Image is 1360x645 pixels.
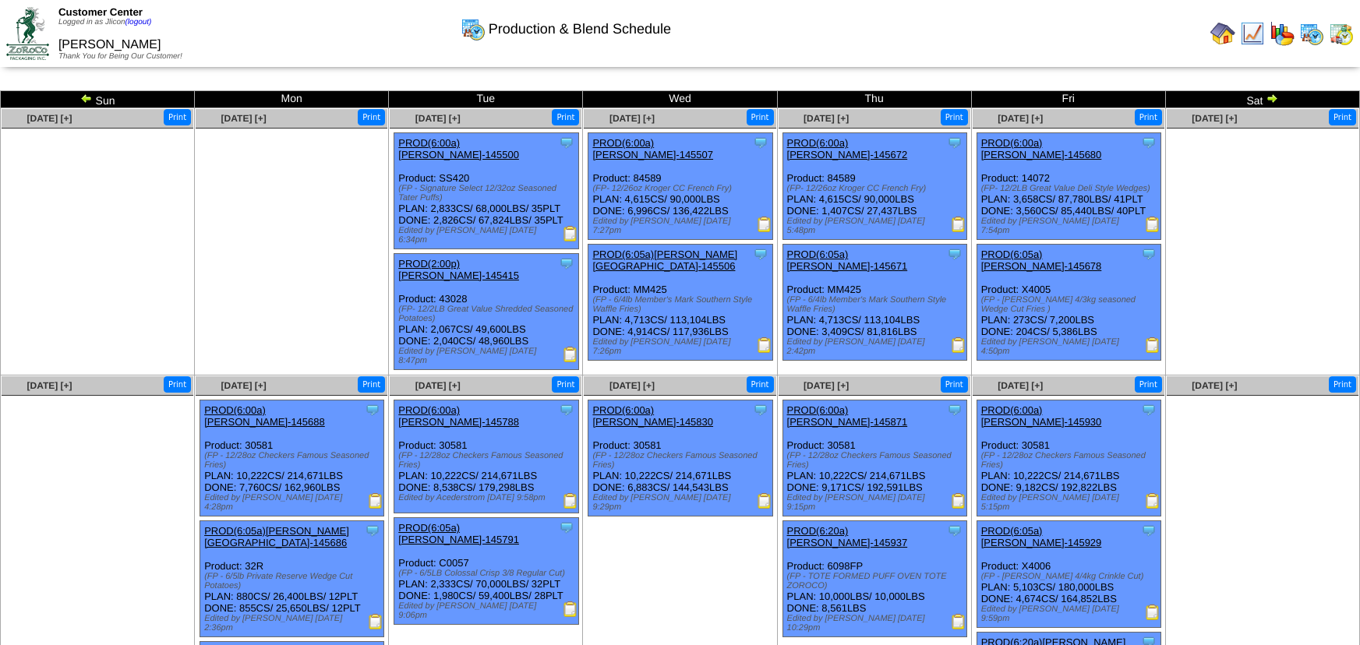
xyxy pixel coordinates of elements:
[559,402,574,418] img: Tooltip
[977,245,1160,361] div: Product: X4005 PLAN: 273CS / 7,200LBS DONE: 204CS / 5,386LBS
[204,451,383,470] div: (FP - 12/28oz Checkers Famous Seasoned Fries)
[951,337,966,353] img: Production Report
[1329,376,1356,393] button: Print
[804,380,849,391] a: [DATE] [+]
[195,91,389,108] td: Mon
[981,217,1160,235] div: Edited by [PERSON_NAME] [DATE] 7:54pm
[947,523,963,538] img: Tooltip
[981,525,1102,548] a: PROD(6:05a)[PERSON_NAME]-145929
[782,521,966,637] div: Product: 6098FP PLAN: 10,000LBS / 10,000LBS DONE: 8,561LBS
[200,400,384,516] div: Product: 30581 PLAN: 10,222CS / 214,671LBS DONE: 7,760CS / 162,960LBS
[394,518,578,625] div: Product: C0057 PLAN: 2,333CS / 70,000LBS / 32PLT DONE: 1,980CS / 59,400LBS / 28PLT
[782,133,966,240] div: Product: 84589 PLAN: 4,615CS / 90,000LBS DONE: 1,407CS / 27,437LBS
[787,248,908,272] a: PROD(6:05a)[PERSON_NAME]-145671
[1192,380,1237,391] a: [DATE] [+]
[204,525,349,548] a: PROD(6:05a)[PERSON_NAME][GEOGRAPHIC_DATA]-145686
[947,402,963,418] img: Tooltip
[592,217,772,235] div: Edited by [PERSON_NAME] [DATE] 7:27pm
[941,109,968,125] button: Print
[583,91,777,108] td: Wed
[1141,402,1157,418] img: Tooltip
[26,380,72,391] a: [DATE] [+]
[1141,523,1157,538] img: Tooltip
[398,305,578,323] div: (FP- 12/2LB Great Value Shredded Seasoned Potatoes)
[563,226,578,241] img: Production Report
[782,245,966,361] div: Product: MM425 PLAN: 4,713CS / 113,104LBS DONE: 3,409CS / 81,816LBS
[1141,246,1157,262] img: Tooltip
[6,7,49,59] img: ZoRoCo_Logo(Green%26Foil)%20jpg.webp
[787,295,966,314] div: (FP - 6/4lb Member's Mark Southern Style Waffle Fries)
[58,52,182,61] span: Thank You for Being Our Customer!
[941,376,968,393] button: Print
[981,337,1160,356] div: Edited by [PERSON_NAME] [DATE] 4:50pm
[592,404,713,428] a: PROD(6:00a)[PERSON_NAME]-145830
[998,113,1043,124] a: [DATE] [+]
[787,337,966,356] div: Edited by [PERSON_NAME] [DATE] 2:42pm
[1145,217,1160,232] img: Production Report
[58,18,152,26] span: Logged in as Jlicon
[394,254,578,370] div: Product: 43028 PLAN: 2,067CS / 49,600LBS DONE: 2,040CS / 48,960LBS
[998,380,1043,391] a: [DATE] [+]
[1135,109,1162,125] button: Print
[164,376,191,393] button: Print
[777,91,971,108] td: Thu
[981,493,1160,512] div: Edited by [PERSON_NAME] [DATE] 5:15pm
[563,493,578,509] img: Production Report
[787,572,966,590] div: (FP - TOTE FORMED PUFF OVEN TOTE ZOROCO)
[609,380,655,391] span: [DATE] [+]
[398,347,578,365] div: Edited by [PERSON_NAME] [DATE] 8:47pm
[398,404,519,428] a: PROD(6:00a)[PERSON_NAME]-145788
[368,493,383,509] img: Production Report
[588,133,772,240] div: Product: 84589 PLAN: 4,615CS / 90,000LBS DONE: 6,996CS / 136,422LBS
[787,404,908,428] a: PROD(6:00a)[PERSON_NAME]-145871
[592,184,772,193] div: (FP- 12/26oz Kroger CC French Fry)
[951,217,966,232] img: Production Report
[398,601,578,620] div: Edited by [PERSON_NAME] [DATE] 9:06pm
[981,295,1160,314] div: (FP - [PERSON_NAME] 4/3kg seasoned Wedge Cut Fries )
[398,569,578,578] div: (FP - 6/5LB Colossal Crisp 3/8 Regular Cut)
[947,135,963,150] img: Tooltip
[415,380,461,391] a: [DATE] [+]
[981,572,1160,581] div: (FP - [PERSON_NAME] 4/4kg Crinkle Cut)
[981,248,1102,272] a: PROD(6:05a)[PERSON_NAME]-145678
[552,376,579,393] button: Print
[1240,21,1265,46] img: line_graph.gif
[200,521,384,637] div: Product: 32R PLAN: 880CS / 26,400LBS / 12PLT DONE: 855CS / 25,650LBS / 12PLT
[125,18,152,26] a: (logout)
[753,135,768,150] img: Tooltip
[592,137,713,160] a: PROD(6:00a)[PERSON_NAME]-145507
[787,451,966,470] div: (FP - 12/28oz Checkers Famous Seasoned Fries)
[981,604,1160,623] div: Edited by [PERSON_NAME] [DATE] 9:59pm
[563,601,578,617] img: Production Report
[221,380,267,391] a: [DATE] [+]
[981,404,1102,428] a: PROD(6:00a)[PERSON_NAME]-145930
[592,451,772,470] div: (FP - 12/28oz Checkers Famous Seasoned Fries)
[981,451,1160,470] div: (FP - 12/28oz Checkers Famous Seasoned Fries)
[787,614,966,633] div: Edited by [PERSON_NAME] [DATE] 10:29pm
[787,184,966,193] div: (FP- 12/26oz Kroger CC French Fry)
[757,217,772,232] img: Production Report
[951,614,966,629] img: Production Report
[1192,113,1237,124] a: [DATE] [+]
[977,521,1160,628] div: Product: X4006 PLAN: 5,103CS / 180,000LBS DONE: 4,674CS / 164,852LBS
[1329,109,1356,125] button: Print
[787,525,908,548] a: PROD(6:20a)[PERSON_NAME]-145937
[58,38,161,51] span: [PERSON_NAME]
[368,614,383,629] img: Production Report
[757,337,772,353] img: Production Report
[1135,376,1162,393] button: Print
[782,400,966,516] div: Product: 30581 PLAN: 10,222CS / 214,671LBS DONE: 9,171CS / 192,591LBS
[394,133,578,249] div: Product: SS420 PLAN: 2,833CS / 68,000LBS / 35PLT DONE: 2,826CS / 67,824LBS / 35PLT
[489,21,671,37] span: Production & Blend Schedule
[26,113,72,124] a: [DATE] [+]
[204,572,383,590] div: (FP - 6/5lb Private Reserve Wedge Cut Potatoes)
[398,493,578,502] div: Edited by Acederstrom [DATE] 9:58pm
[971,91,1165,108] td: Fri
[1145,493,1160,509] img: Production Report
[1329,21,1354,46] img: calendarinout.gif
[609,113,655,124] a: [DATE] [+]
[1145,337,1160,353] img: Production Report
